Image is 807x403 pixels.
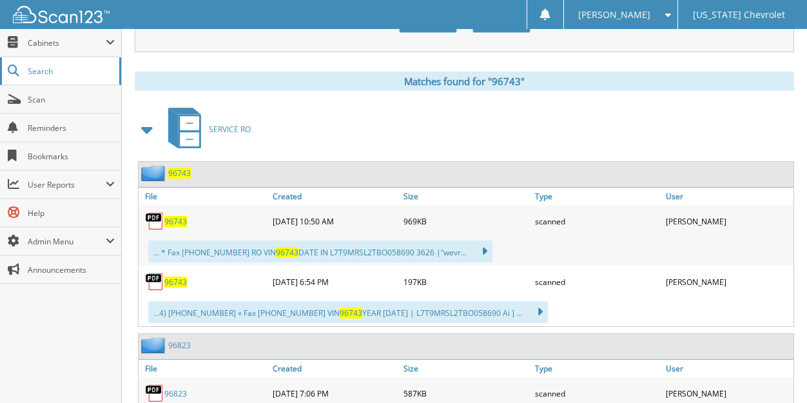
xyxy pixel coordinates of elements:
[168,168,191,179] a: 96743
[400,269,531,295] div: 197KB
[400,360,531,377] a: Size
[160,104,251,155] a: SERVICE RO
[141,337,168,353] img: folder2.png
[693,11,785,19] span: [US_STATE] Chevrolet
[145,211,164,231] img: PDF.png
[145,384,164,403] img: PDF.png
[164,277,187,288] a: 96743
[209,124,251,135] span: SERVICE RO
[663,360,793,377] a: User
[532,188,663,205] a: Type
[400,208,531,234] div: 969KB
[139,360,269,377] a: File
[145,272,164,291] img: PDF.png
[269,208,400,234] div: [DATE] 10:50 AM
[578,11,650,19] span: [PERSON_NAME]
[269,188,400,205] a: Created
[164,388,187,399] a: 96823
[28,37,106,48] span: Cabinets
[28,123,115,133] span: Reminders
[13,6,110,23] img: scan123-logo-white.svg
[400,188,531,205] a: Size
[135,72,794,91] div: Matches found for "96743"
[663,188,793,205] a: User
[532,208,663,234] div: scanned
[743,341,807,403] iframe: Chat Widget
[148,241,492,262] div: ... * Fax [PHONE_NUMBER] RO VIN DATE IN L7T9MRSL2TBO058690 3626 |“wevr...
[141,165,168,181] img: folder2.png
[28,94,115,105] span: Scan
[269,360,400,377] a: Created
[663,269,793,295] div: [PERSON_NAME]
[148,301,548,323] div: ...4) [PHONE_NUMBER] « Fax [PHONE_NUMBER] VIN YEAR [DATE] | L7T9MRSL2TBO058690 Ai ] ...
[276,247,298,258] span: 96743
[532,360,663,377] a: Type
[28,208,115,219] span: Help
[28,66,113,77] span: Search
[28,151,115,162] span: Bookmarks
[28,236,106,247] span: Admin Menu
[340,308,362,319] span: 96743
[139,188,269,205] a: File
[168,340,191,351] a: 96823
[28,179,106,190] span: User Reports
[164,216,187,227] a: 96743
[28,264,115,275] span: Announcements
[532,269,663,295] div: scanned
[269,269,400,295] div: [DATE] 6:54 PM
[663,208,793,234] div: [PERSON_NAME]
